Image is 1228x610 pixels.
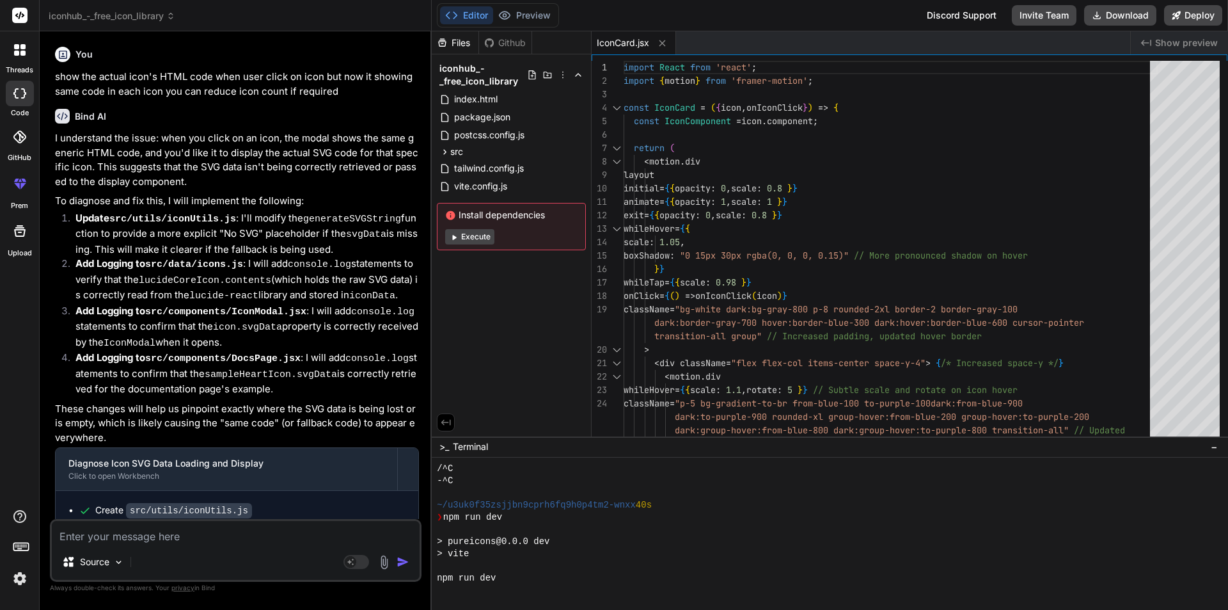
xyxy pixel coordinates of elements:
[205,369,337,380] code: sampleHeartIcon.svgData
[680,156,685,167] span: .
[592,276,607,289] div: 17
[767,330,982,342] span: // Increased padding, updated hover border
[670,303,675,315] span: =
[608,222,625,236] div: Click to collapse the range.
[685,223,690,234] span: {
[437,548,469,560] span: > vite
[731,196,757,207] span: scale
[636,499,652,511] span: 40s
[634,142,665,154] span: return
[644,209,649,221] span: =
[767,115,813,127] span: component
[592,182,607,195] div: 10
[55,131,419,189] p: I understand the issue: when you click on an icon, the modal shows the same generic HTML code, an...
[680,236,685,248] span: ,
[592,61,607,74] div: 1
[675,303,931,315] span: "bg-white dark:bg-gray-800 p-8 rounded-2xl border-
[75,351,301,364] strong: Add Logging to
[592,249,607,262] div: 15
[670,196,675,207] span: {
[670,182,675,194] span: {
[592,289,607,303] div: 18
[716,209,741,221] span: scale
[437,475,453,487] span: -^C
[705,75,726,86] span: from
[592,236,607,249] div: 14
[109,214,236,225] code: src/utils/iconUtils.js
[1084,5,1156,26] button: Download
[126,503,252,518] code: src/utils/iconUtils.js
[777,196,782,207] span: }
[624,169,654,181] span: layout
[624,196,659,207] span: animate
[741,384,746,396] span: ,
[721,182,726,194] span: 0
[592,141,607,155] div: 7
[931,411,1089,422] span: e-200 group-hover:to-purple-200
[726,384,741,396] span: 1.1
[608,370,625,383] div: Click to collapse the range.
[592,101,607,115] div: 4
[6,65,33,76] label: threads
[624,236,649,248] span: scale
[659,290,665,301] span: =
[597,36,649,49] span: IconCard.jsx
[55,402,419,445] p: These changes will help us pinpoint exactly where the SVG data is being lost or is empty, which i...
[685,156,700,167] span: div
[746,384,777,396] span: rotate
[654,330,762,342] span: transition-all group"
[440,6,493,24] button: Editor
[624,290,659,301] span: onClick
[659,263,665,275] span: }
[700,371,705,382] span: .
[726,182,731,194] span: ,
[711,209,716,221] span: ,
[624,277,665,288] span: whileTap
[439,440,449,453] span: >_
[746,102,803,113] span: onIconClick
[705,371,721,382] span: div
[787,182,792,194] span: }
[8,248,32,259] label: Upload
[608,357,625,370] div: Click to collapse the range.
[654,317,910,328] span: dark:border-gray-700 hover:border-blue-300 dark:ho
[675,411,931,422] span: dark:to-purple-900 rounded-xl group-hover:from-blu
[741,277,746,288] span: }
[608,141,625,155] div: Click to collapse the range.
[741,102,746,113] span: ,
[68,471,384,481] div: Click to open Workbench
[624,384,675,396] span: whileHover
[654,102,695,113] span: IconCard
[931,303,1018,315] span: 2 border-gray-100
[752,61,757,73] span: ;
[11,108,29,118] label: code
[919,5,1004,26] div: Discord Support
[437,463,453,475] span: /^C
[716,61,752,73] span: 'react'
[757,290,777,301] span: icon
[443,511,502,524] span: npm run dev
[453,161,525,176] span: tailwind.config.js
[854,250,1028,261] span: // More pronounced shadow on hover
[752,290,757,301] span: (
[762,115,767,127] span: .
[757,182,762,194] span: :
[592,303,607,316] div: 19
[685,384,690,396] span: {
[665,290,670,301] span: {
[624,250,670,261] span: boxShadow
[711,196,716,207] span: :
[346,229,386,240] code: svgData
[608,101,625,115] div: Click to collapse the range.
[690,384,716,396] span: scale
[680,223,685,234] span: {
[721,102,741,113] span: icon
[453,127,526,143] span: postcss.config.js
[634,115,659,127] span: const
[670,277,675,288] span: {
[685,290,695,301] span: =>
[592,168,607,182] div: 9
[695,75,700,86] span: }
[1012,5,1076,26] button: Invite Team
[746,277,752,288] span: }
